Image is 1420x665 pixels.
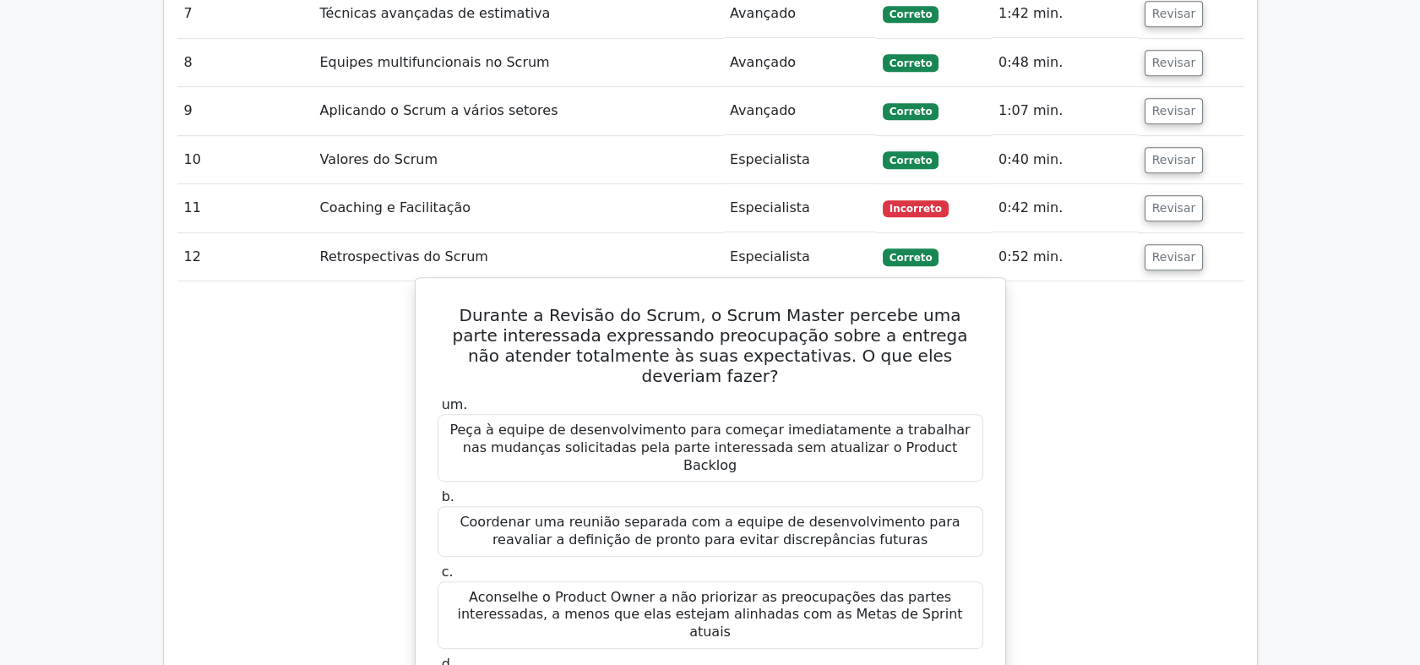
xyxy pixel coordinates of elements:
[723,39,876,87] td: Avançado
[723,87,876,135] td: Avançado
[177,233,313,281] td: 12
[1145,195,1204,221] button: Revisar
[177,136,313,184] td: 10
[438,506,983,557] div: Coordenar uma reunião separada com a equipe de desenvolvimento para reavaliar a definição de pron...
[1145,50,1204,76] button: Revisar
[177,87,313,135] td: 9
[313,184,723,232] td: Coaching e Facilitação
[313,136,723,184] td: Valores do Scrum
[177,184,313,232] td: 11
[313,233,723,281] td: Retrospectivas do Scrum
[883,248,939,265] span: Correto
[313,39,723,87] td: Equipes multifuncionais no Scrum
[313,87,723,135] td: Aplicando o Scrum a vários setores
[442,488,454,504] span: b.
[1145,1,1204,27] button: Revisar
[438,581,983,649] div: Aconselhe o Product Owner a não priorizar as preocupações das partes interessadas, a menos que el...
[723,136,876,184] td: Especialista
[992,87,1138,135] td: 1:07 min.
[992,184,1138,232] td: 0:42 min.
[177,39,313,87] td: 8
[883,54,939,71] span: Correto
[442,396,468,412] span: um.
[883,200,949,217] span: Incorreto
[883,6,939,23] span: Correto
[723,233,876,281] td: Especialista
[1145,147,1204,173] button: Revisar
[436,305,985,386] h5: Durante a Revisão do Scrum, o Scrum Master percebe uma parte interessada expressando preocupação ...
[1145,98,1204,124] button: Revisar
[442,564,454,580] span: c.
[992,233,1138,281] td: 0:52 min.
[992,39,1138,87] td: 0:48 min.
[883,151,939,168] span: Correto
[1145,244,1204,270] button: Revisar
[723,184,876,232] td: Especialista
[438,414,983,482] div: Peça à equipe de desenvolvimento para começar imediatamente a trabalhar nas mudanças solicitadas ...
[992,136,1138,184] td: 0:40 min.
[883,103,939,120] span: Correto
